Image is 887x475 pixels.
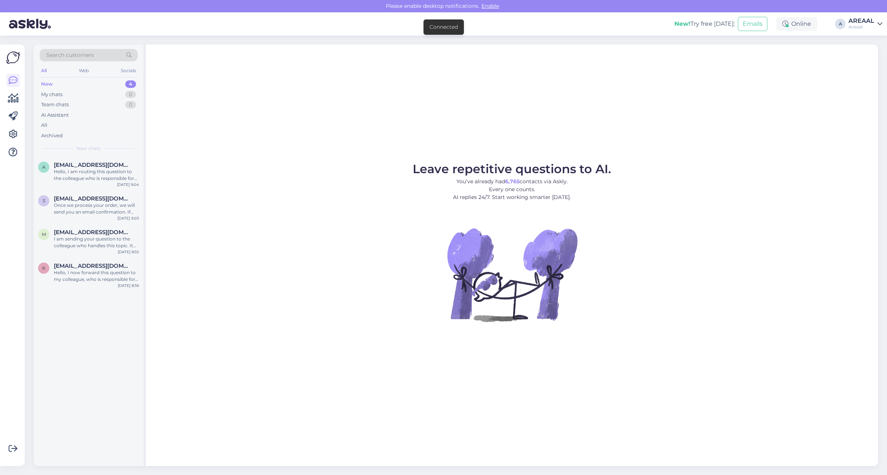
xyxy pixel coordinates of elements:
[674,19,735,28] div: Try free [DATE]:
[674,20,690,27] b: New!
[125,91,136,98] div: 0
[54,236,139,249] div: I am sending your question to the colleague who handles this topic. It might take some time, but ...
[77,66,90,76] div: Web
[848,24,874,30] div: Areaal
[118,283,139,288] div: [DATE] 8:36
[119,66,138,76] div: Socials
[125,80,136,88] div: 4
[54,162,132,168] span: anpilogova9797@mail.ru
[54,202,139,215] div: Once we process your order, we will send you an email confirmation. If you don't get an update in...
[54,195,132,202] span: shukurovumid859@gmail.com
[835,19,846,29] div: A
[117,215,139,221] div: [DATE] 9:03
[413,178,611,201] p: You’ve already had contacts via Askly. Every one counts. AI replies 24/7. Start working smarter [...
[41,111,69,119] div: AI Assistant
[505,178,520,185] b: 6,765
[54,168,139,182] div: Hello, I am routing this question to the colleague who is responsible for this topic. The reply m...
[776,17,817,31] div: Online
[54,263,132,269] span: ktlin5@yahoo.com
[41,122,47,129] div: All
[117,182,139,187] div: [DATE] 9:04
[42,265,46,271] span: k
[54,229,132,236] span: mets.eleri@gmail.com
[738,17,767,31] button: Emails
[429,23,458,31] div: Connected
[42,232,46,237] span: m
[445,207,579,342] img: No Chat active
[479,3,501,9] span: Enable
[54,269,139,283] div: Hello, I now forward this question to my colleague, who is responsible for this. The reply will b...
[41,132,63,140] div: Archived
[43,198,45,203] span: s
[46,51,94,59] span: Search customers
[40,66,48,76] div: All
[6,50,20,65] img: Askly Logo
[125,101,136,108] div: 0
[413,162,611,176] span: Leave repetitive questions to AI.
[118,249,139,255] div: [DATE] 8:55
[42,164,46,170] span: a
[848,18,874,24] div: AREAAL
[41,101,69,108] div: Team chats
[848,18,883,30] a: AREAALAreaal
[41,91,62,98] div: My chats
[41,80,53,88] div: New
[77,145,101,152] span: New chats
